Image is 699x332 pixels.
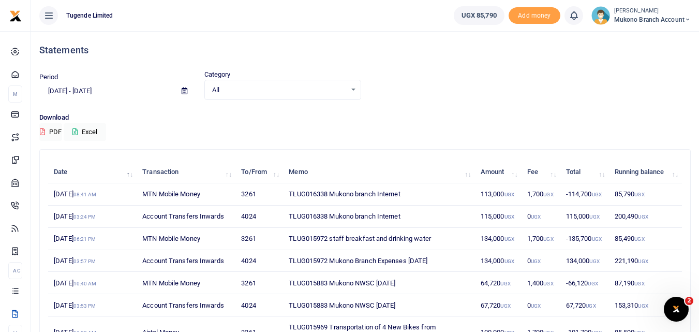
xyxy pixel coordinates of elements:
[462,10,497,21] span: UGX 85,790
[73,281,97,286] small: 10:40 AM
[48,272,137,294] td: [DATE]
[235,272,283,294] td: 3261
[137,206,235,228] td: Account Transfers Inwards
[137,250,235,272] td: Account Transfers Inwards
[39,82,173,100] input: select period
[235,294,283,316] td: 4024
[475,161,522,183] th: Amount: activate to sort column ascending
[504,214,514,220] small: UGX
[509,7,560,24] li: Toup your wallet
[73,258,96,264] small: 03:57 PM
[589,214,599,220] small: UGX
[283,294,475,316] td: TLUG015883 Mukono NWSC [DATE]
[522,250,560,272] td: 0
[634,236,644,242] small: UGX
[560,250,609,272] td: 134,000
[543,192,553,197] small: UGX
[235,206,283,228] td: 4024
[9,11,22,19] a: logo-small logo-large logo-large
[504,192,514,197] small: UGX
[543,236,553,242] small: UGX
[283,272,475,294] td: TLUG015883 Mukono NWSC [DATE]
[609,228,682,250] td: 85,490
[73,303,96,309] small: 03:53 PM
[638,214,648,220] small: UGX
[634,281,644,286] small: UGX
[500,281,510,286] small: UGX
[522,294,560,316] td: 0
[8,85,22,103] li: M
[212,85,346,95] span: All
[609,250,682,272] td: 221,190
[638,258,648,264] small: UGX
[283,183,475,206] td: TLUG016338 Mukono branch Internet
[609,183,682,206] td: 85,790
[504,236,514,242] small: UGX
[531,214,541,220] small: UGX
[9,10,22,22] img: logo-small
[8,262,22,279] li: Ac
[509,7,560,24] span: Add money
[543,281,553,286] small: UGX
[48,294,137,316] td: [DATE]
[73,214,96,220] small: 03:24 PM
[560,183,609,206] td: -114,700
[685,297,693,305] span: 2
[73,192,97,197] small: 08:41 AM
[39,72,58,82] label: Period
[592,236,602,242] small: UGX
[614,15,691,24] span: Mukono branch account
[62,11,117,20] span: Tugende Limited
[48,206,137,228] td: [DATE]
[475,206,522,228] td: 115,000
[522,272,560,294] td: 1,400
[283,161,475,183] th: Memo: activate to sort column ascending
[39,123,62,141] button: PDF
[504,258,514,264] small: UGX
[560,228,609,250] td: -135,700
[450,6,509,25] li: Wallet ballance
[235,161,283,183] th: To/From: activate to sort column ascending
[235,250,283,272] td: 4024
[592,192,602,197] small: UGX
[454,6,504,25] a: UGX 85,790
[137,183,235,206] td: MTN Mobile Money
[283,250,475,272] td: TLUG015972 Mukono Branch Expenses [DATE]
[560,206,609,228] td: 115,000
[522,228,560,250] td: 1,700
[522,183,560,206] td: 1,700
[48,228,137,250] td: [DATE]
[588,281,598,286] small: UGX
[634,192,644,197] small: UGX
[475,183,522,206] td: 113,000
[614,7,691,16] small: [PERSON_NAME]
[204,69,231,80] label: Category
[531,303,541,309] small: UGX
[137,228,235,250] td: MTN Mobile Money
[235,183,283,206] td: 3261
[73,236,96,242] small: 06:21 PM
[137,161,235,183] th: Transaction: activate to sort column ascending
[475,228,522,250] td: 134,000
[475,272,522,294] td: 64,720
[664,297,689,322] iframe: Intercom live chat
[591,6,691,25] a: profile-user [PERSON_NAME] Mukono branch account
[39,45,691,56] h4: Statements
[522,206,560,228] td: 0
[609,206,682,228] td: 200,490
[560,272,609,294] td: -66,120
[609,161,682,183] th: Running balance: activate to sort column ascending
[638,303,648,309] small: UGX
[586,303,596,309] small: UGX
[531,258,541,264] small: UGX
[609,272,682,294] td: 87,190
[48,250,137,272] td: [DATE]
[137,272,235,294] td: MTN Mobile Money
[500,303,510,309] small: UGX
[283,228,475,250] td: TLUG015972 staff breakfast and drinking water
[509,11,560,19] a: Add money
[137,294,235,316] td: Account Transfers Inwards
[475,250,522,272] td: 134,000
[48,161,137,183] th: Date: activate to sort column descending
[48,183,137,206] td: [DATE]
